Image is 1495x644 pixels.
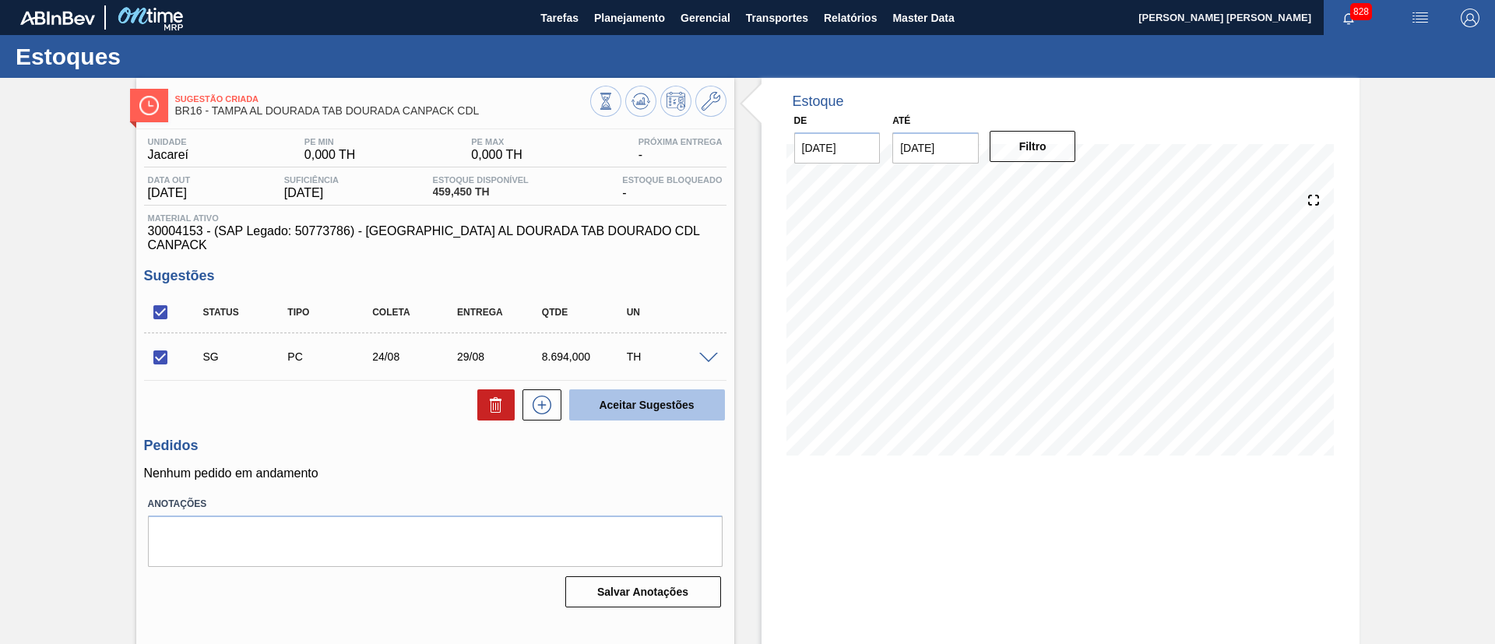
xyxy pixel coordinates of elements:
[16,48,292,65] h1: Estoques
[471,148,522,162] span: 0,000 TH
[148,175,191,185] span: Data out
[892,9,954,27] span: Master Data
[625,86,656,117] button: Atualizar Gráfico
[471,137,522,146] span: PE MAX
[148,224,723,252] span: 30004153 - (SAP Legado: 50773786) - [GEOGRAPHIC_DATA] AL DOURADA TAB DOURADO CDL CANPACK
[990,131,1076,162] button: Filtro
[148,493,723,516] label: Anotações
[199,350,294,363] div: Sugestão Criada
[284,186,339,200] span: [DATE]
[20,11,95,25] img: TNhmsLtSVTkK8tSr43FrP2fwEKptu5GPRR3wAAAABJRU5ErkJggg==
[793,93,844,110] div: Estoque
[635,137,726,162] div: -
[283,350,378,363] div: Pedido de Compra
[590,86,621,117] button: Visão Geral dos Estoques
[746,9,808,27] span: Transportes
[892,132,979,164] input: dd/mm/yyyy
[144,268,726,284] h3: Sugestões
[199,307,294,318] div: Status
[695,86,726,117] button: Ir ao Master Data / Geral
[304,148,356,162] span: 0,000 TH
[144,438,726,454] h3: Pedidos
[148,186,191,200] span: [DATE]
[538,350,632,363] div: 8.694,000
[892,115,910,126] label: Até
[1324,7,1374,29] button: Notificações
[618,175,726,200] div: -
[794,132,881,164] input: dd/mm/yyyy
[565,576,721,607] button: Salvar Anotações
[148,148,188,162] span: Jacareí
[824,9,877,27] span: Relatórios
[540,9,579,27] span: Tarefas
[623,307,717,318] div: UN
[148,213,723,223] span: Material ativo
[638,137,723,146] span: Próxima Entrega
[1350,3,1372,20] span: 828
[433,175,529,185] span: Estoque Disponível
[794,115,807,126] label: De
[538,307,632,318] div: Qtde
[284,175,339,185] span: Suficiência
[148,137,188,146] span: Unidade
[368,350,463,363] div: 24/08/2025
[622,175,722,185] span: Estoque Bloqueado
[623,350,717,363] div: TH
[660,86,691,117] button: Programar Estoque
[594,9,665,27] span: Planejamento
[283,307,378,318] div: Tipo
[1461,9,1479,27] img: Logout
[368,307,463,318] div: Coleta
[1411,9,1430,27] img: userActions
[515,389,561,421] div: Nova sugestão
[139,96,159,115] img: Ícone
[144,466,726,480] p: Nenhum pedido em andamento
[453,307,547,318] div: Entrega
[470,389,515,421] div: Excluir Sugestões
[304,137,356,146] span: PE MIN
[453,350,547,363] div: 29/08/2025
[433,186,529,198] span: 459,450 TH
[569,389,725,421] button: Aceitar Sugestões
[175,105,590,117] span: BR16 - TAMPA AL DOURADA TAB DOURADA CANPACK CDL
[561,388,726,422] div: Aceitar Sugestões
[175,94,590,104] span: Sugestão Criada
[681,9,730,27] span: Gerencial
